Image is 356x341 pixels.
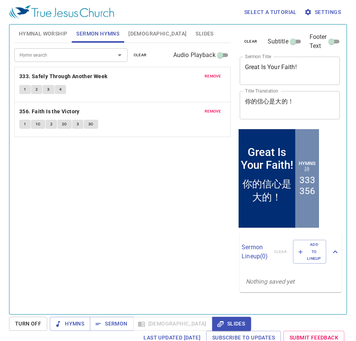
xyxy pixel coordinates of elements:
[9,5,114,19] img: True Jesus Church
[76,29,119,39] span: Sermon Hymns
[19,107,80,116] b: 356. Faith Is the Victory
[31,120,45,129] button: 1C
[50,317,90,331] button: Hymns
[19,85,31,94] button: 1
[57,120,72,129] button: 2C
[59,86,62,93] span: 4
[24,121,26,128] span: 1
[9,317,47,331] button: Turn Off
[196,29,213,39] span: Slides
[205,73,221,80] span: remove
[84,120,98,129] button: 3C
[200,72,226,81] button: remove
[293,240,326,264] button: Add to Lineup
[244,38,257,45] span: clear
[77,121,79,128] span: 3
[31,85,42,94] button: 2
[242,243,268,261] p: Sermon Lineup ( 0 )
[55,85,66,94] button: 4
[128,29,186,39] span: [DEMOGRAPHIC_DATA]
[268,37,288,46] span: Subtitle
[56,319,84,329] span: Hymns
[241,5,300,19] button: Select a tutorial
[90,317,133,331] button: Sermon
[240,37,262,46] button: clear
[240,232,342,271] div: Sermon Lineup(0)clearAdd to Lineup
[246,278,295,285] i: Nothing saved yet
[237,127,321,230] iframe: from-child
[50,121,52,128] span: 2
[43,85,54,94] button: 3
[88,121,94,128] span: 3C
[47,86,49,93] span: 3
[129,51,151,60] button: clear
[46,120,57,129] button: 2
[19,107,81,116] button: 356. Faith Is the Victory
[19,29,68,39] span: Hymnal Worship
[62,121,67,128] span: 2C
[19,72,108,81] b: 333. Safely Through Another Week
[15,319,41,329] span: Turn Off
[245,98,335,112] textarea: 你的信心是大的！
[19,120,31,129] button: 1
[218,319,245,329] span: Slides
[244,8,297,17] span: Select a tutorial
[19,72,109,81] button: 333. Safely Through Another Week
[212,317,251,331] button: Slides
[205,108,221,115] span: remove
[72,120,83,129] button: 3
[35,86,38,93] span: 2
[245,63,335,78] textarea: Great Is Your Faith!
[303,5,344,19] button: Settings
[310,32,327,51] span: Footer Text
[173,51,216,60] span: Audio Playback
[134,52,147,59] span: clear
[96,319,127,329] span: Sermon
[35,121,41,128] span: 1C
[24,86,26,93] span: 1
[298,241,321,262] span: Add to Lineup
[200,107,226,116] button: remove
[306,8,341,17] span: Settings
[114,50,125,60] button: Open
